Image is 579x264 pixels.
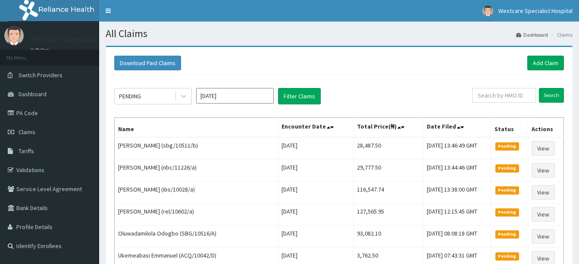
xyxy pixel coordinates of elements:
span: Pending [495,186,519,194]
span: Westcare Specialist Hospital [498,7,573,15]
td: 127,565.95 [353,204,423,226]
td: 29,777.50 [353,160,423,182]
td: [DATE] 13:38:00 GMT [423,182,491,204]
th: Actions [528,118,563,138]
p: Westcare Specialist Hospital [30,35,127,43]
td: [DATE] 08:08:18 GMT [423,226,491,248]
td: 93,082.10 [353,226,423,248]
th: Status [491,118,528,138]
span: Pending [495,252,519,260]
td: [DATE] [278,226,353,248]
td: [DATE] 13:44:46 GMT [423,160,491,182]
th: Total Price(₦) [353,118,423,138]
button: Download Paid Claims [114,56,181,70]
th: Name [115,118,278,138]
th: Date Filed [423,118,491,138]
td: [DATE] [278,182,353,204]
a: View [532,229,555,244]
td: [DATE] 13:46:49 GMT [423,137,491,160]
td: 28,487.50 [353,137,423,160]
div: PENDING [119,92,141,101]
td: 116,547.74 [353,182,423,204]
td: Oluwadamilola Odogbo (SBG/10516/A) [115,226,278,248]
input: Search [539,88,564,103]
a: View [532,207,555,222]
td: [PERSON_NAME] (rel/10602/a) [115,204,278,226]
td: [DATE] 12:15:45 GMT [423,204,491,226]
td: [PERSON_NAME] (nbc/11226/a) [115,160,278,182]
td: [DATE] [278,204,353,226]
a: Dashboard [516,31,548,38]
a: Add Claim [527,56,564,70]
th: Encounter Date [278,118,353,138]
span: Pending [495,230,519,238]
li: Claims [549,31,573,38]
input: Search by HMO ID [472,88,536,103]
span: Pending [495,164,519,172]
span: Dashboard [19,90,47,98]
td: [DATE] [278,137,353,160]
span: Claims [19,128,35,136]
span: Switch Providers [19,71,63,79]
img: User Image [4,26,24,45]
span: Pending [495,142,519,150]
td: [PERSON_NAME] (ibs/10028/a) [115,182,278,204]
button: Filter Claims [278,88,321,104]
input: Select Month and Year [196,88,274,104]
img: User Image [482,6,493,16]
span: Tariffs [19,147,34,155]
a: View [532,185,555,200]
td: [DATE] [278,160,353,182]
td: [PERSON_NAME] (sbg/10511/b) [115,137,278,160]
h1: All Claims [106,28,573,39]
a: View [532,141,555,156]
a: Online [30,47,51,53]
a: View [532,163,555,178]
span: Pending [495,208,519,216]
